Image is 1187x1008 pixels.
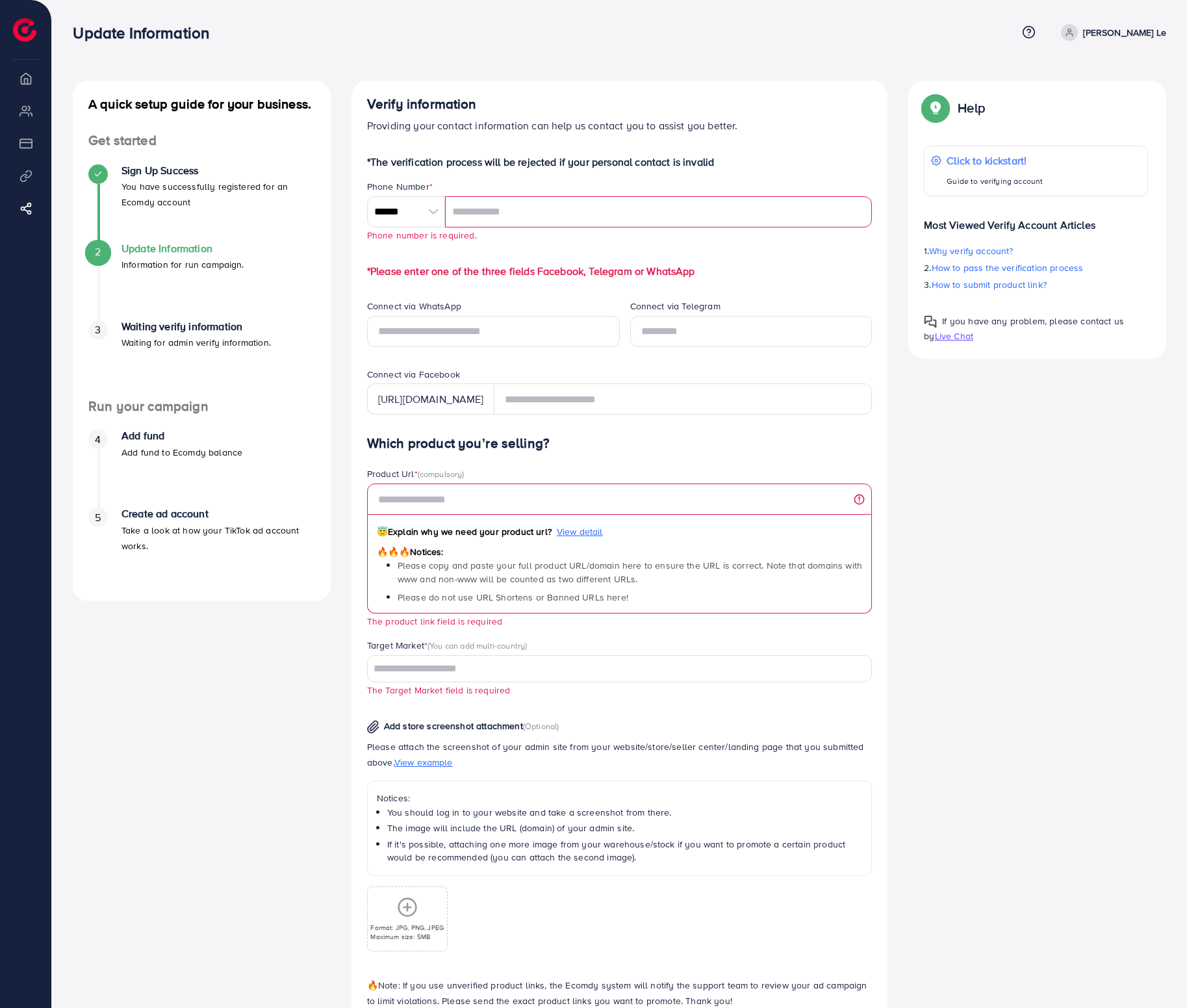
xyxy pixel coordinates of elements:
p: 3. [924,277,1148,292]
h4: A quick setup guide for your business. [73,96,331,112]
p: Guide to verifying account [947,174,1043,189]
li: Sign Up Success [73,164,331,242]
h3: Update Information [73,23,220,42]
li: Waiting verify information [73,320,331,398]
span: Add store screenshot attachment [384,719,523,732]
p: Take a look at how your TikTok ad account works. [121,523,315,554]
img: logo [13,18,36,42]
div: [URL][DOMAIN_NAME] [367,383,494,415]
label: Connect via Telegram [630,300,721,313]
p: Add fund to Ecomdy balance [121,445,242,460]
h4: Update Information [121,242,244,255]
label: Product Url [367,467,465,480]
h4: Which product you’re selling? [367,435,873,452]
p: Waiting for admin verify information. [121,335,271,350]
label: Connect via Facebook [367,368,460,381]
input: Search for option [369,659,856,679]
span: Live Chat [935,330,973,342]
span: 2 [95,244,101,259]
li: Create ad account [73,508,331,586]
li: If it's possible, attaching one more image from your warehouse/stock if you want to promote a cer... [387,838,863,864]
span: 5 [95,510,101,525]
p: 1. [924,243,1148,259]
p: Help [958,100,985,116]
span: Why verify account? [929,244,1014,257]
h4: Get started [73,133,331,149]
span: 🔥🔥🔥 [377,545,410,558]
p: [PERSON_NAME] Le [1083,25,1166,40]
h4: Run your campaign [73,398,331,415]
span: Please do not use URL Shortens or Banned URLs here! [398,591,628,604]
li: The image will include the URL (domain) of your admin site. [387,821,863,834]
span: How to pass the verification process [932,261,1084,274]
p: Click to kickstart! [947,153,1043,168]
span: (You can add multi-country) [428,640,527,651]
p: Most Viewed Verify Account Articles [924,207,1148,233]
label: Phone Number [367,180,433,193]
span: View detail [557,525,603,538]
p: Maximum size: 5MB [370,932,444,941]
small: Phone number is required. [367,229,477,241]
p: Information for run campaign. [121,257,244,272]
span: 🔥 [367,979,378,992]
h4: Sign Up Success [121,164,315,177]
p: *The verification process will be rejected if your personal contact is invalid [367,154,873,170]
small: The product link field is required [367,615,502,627]
p: 2. [924,260,1148,276]
p: Notices: [377,790,863,806]
iframe: Chat [1132,950,1177,998]
p: Format: JPG, PNG, JPEG [370,923,444,932]
p: You have successfully registered for an Ecomdy account [121,179,315,210]
label: Connect via WhatsApp [367,300,461,313]
label: Target Market [367,639,528,652]
img: Popup guide [924,315,937,328]
span: Notices: [377,545,444,558]
h4: Waiting verify information [121,320,271,333]
a: [PERSON_NAME] Le [1056,24,1166,41]
span: 4 [95,432,101,447]
small: The Target Market field is required [367,684,511,696]
li: You should log in to your website and take a screenshot from there. [387,806,863,819]
p: Please attach the screenshot of your admin site from your website/store/seller center/landing pag... [367,739,873,770]
span: View example [394,756,453,769]
h4: Add fund [121,430,242,442]
span: (Optional) [523,720,559,732]
p: Providing your contact information can help us contact you to assist you better. [367,118,873,133]
span: Please copy and paste your full product URL/domain here to ensure the URL is correct. Note that d... [398,559,862,585]
span: How to submit product link? [932,278,1047,291]
img: Popup guide [924,96,947,120]
li: Add fund [73,430,331,508]
span: 3 [95,322,101,337]
h4: Create ad account [121,508,315,520]
li: Update Information [73,242,331,320]
span: If you have any problem, please contact us by [924,315,1124,342]
p: *Please enter one of the three fields Facebook, Telegram or WhatsApp [367,263,873,279]
img: img [367,720,379,734]
span: 😇 [377,525,388,538]
span: Explain why we need your product url? [377,525,552,538]
div: Search for option [367,655,873,682]
span: (compulsory) [418,468,465,480]
h4: Verify information [367,96,873,112]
